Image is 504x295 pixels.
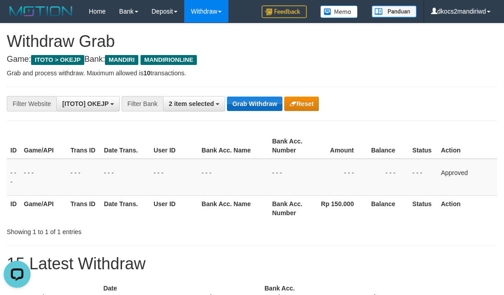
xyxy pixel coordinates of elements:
[163,96,225,111] button: 2 item selected
[7,133,20,159] th: ID
[409,133,437,159] th: Status
[284,97,319,111] button: Reset
[313,159,368,196] td: - - -
[368,159,409,196] td: - - -
[67,133,100,159] th: Trans ID
[20,159,67,196] td: - - -
[268,133,313,159] th: Bank Acc. Number
[409,159,437,196] td: - - -
[100,195,150,221] th: Date Trans.
[198,133,269,159] th: Bank Acc. Name
[409,195,437,221] th: Status
[67,159,100,196] td: - - -
[143,69,150,77] strong: 10
[7,255,497,273] h1: 15 Latest Withdraw
[313,195,368,221] th: Rp 150.000
[7,69,497,78] p: Grab and process withdraw. Maximum allowed is transactions.
[437,159,497,196] td: Approved
[20,195,67,221] th: Game/API
[150,195,198,221] th: User ID
[150,159,198,196] td: - - -
[100,159,150,196] td: - - -
[7,5,75,18] img: MOTION_logo.png
[268,195,313,221] th: Bank Acc. Number
[320,5,358,18] img: Button%20Memo.svg
[56,96,120,111] button: [ITOTO] OKEJP
[7,224,203,236] div: Showing 1 to 1 of 1 entries
[105,55,138,65] span: MANDIRI
[67,195,100,221] th: Trans ID
[368,195,409,221] th: Balance
[437,195,497,221] th: Action
[313,133,368,159] th: Amount
[198,159,269,196] td: - - -
[372,5,417,18] img: panduan.png
[268,159,313,196] td: - - -
[31,55,84,65] span: ITOTO > OKEJP
[7,32,497,51] h1: Withdraw Grab
[62,100,109,107] span: [ITOTO] OKEJP
[262,5,307,18] img: Feedback.jpg
[7,159,20,196] td: - - -
[368,133,409,159] th: Balance
[169,100,214,107] span: 2 item selected
[4,4,31,31] button: Open LiveChat chat widget
[20,133,67,159] th: Game/API
[122,96,163,111] div: Filter Bank
[141,55,197,65] span: MANDIRIONLINE
[437,133,497,159] th: Action
[100,133,150,159] th: Date Trans.
[7,96,56,111] div: Filter Website
[7,55,497,64] h4: Game: Bank:
[198,195,269,221] th: Bank Acc. Name
[227,97,282,111] button: Grab Withdraw
[150,133,198,159] th: User ID
[7,195,20,221] th: ID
